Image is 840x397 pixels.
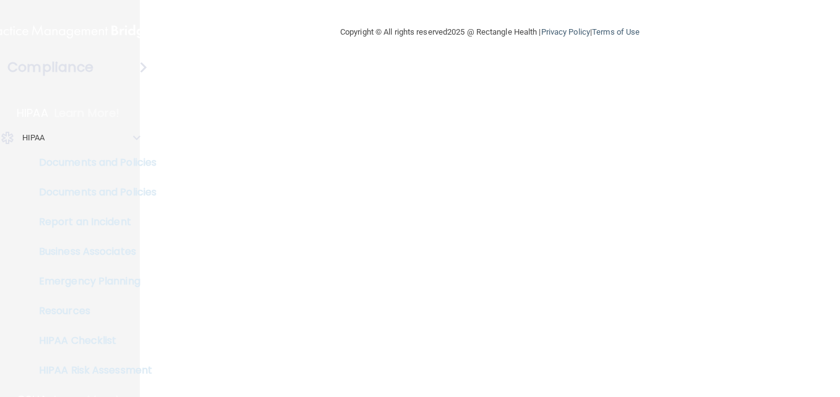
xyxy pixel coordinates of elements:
p: Resources [8,305,177,317]
p: Emergency Planning [8,275,177,288]
p: Learn More! [54,106,120,121]
p: HIPAA [17,106,48,121]
div: Copyright © All rights reserved 2025 @ Rectangle Health | | [264,12,716,52]
p: Business Associates [8,245,177,258]
p: HIPAA Risk Assessment [8,364,177,377]
h4: Compliance [7,59,93,76]
a: Privacy Policy [541,27,590,36]
p: HIPAA [22,130,45,145]
p: HIPAA Checklist [8,335,177,347]
p: Documents and Policies [8,186,177,198]
p: Documents and Policies [8,156,177,169]
p: Report an Incident [8,216,177,228]
a: Terms of Use [592,27,640,36]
